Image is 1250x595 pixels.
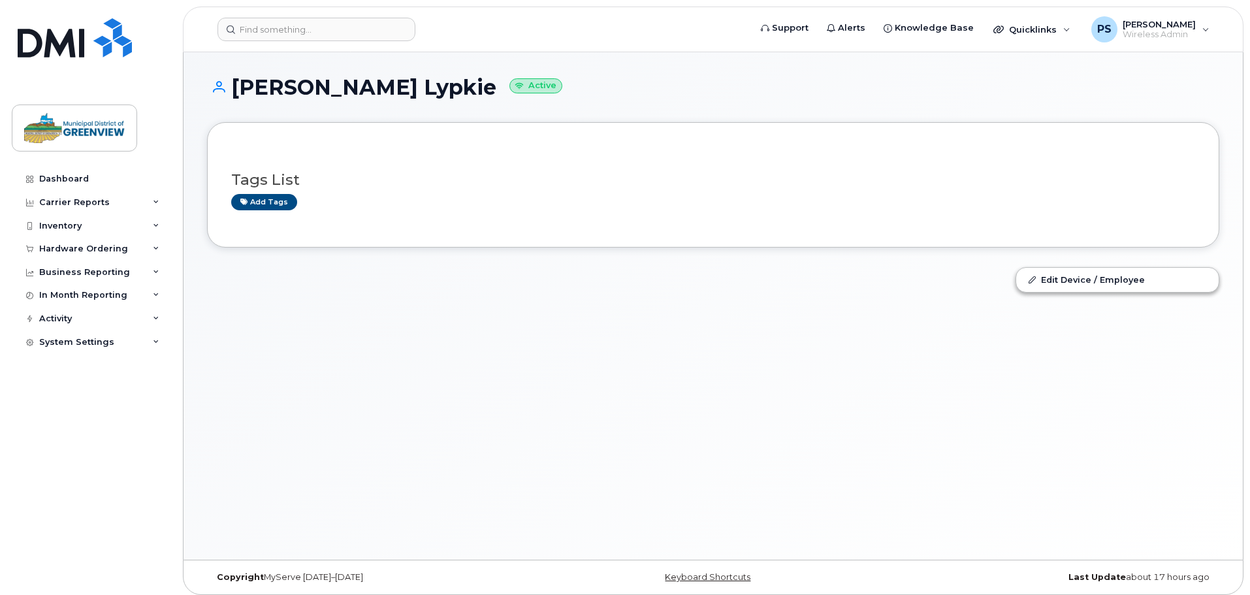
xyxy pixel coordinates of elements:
[207,76,1219,99] h1: [PERSON_NAME] Lypkie
[1068,572,1126,582] strong: Last Update
[665,572,750,582] a: Keyboard Shortcuts
[207,572,545,583] div: MyServe [DATE]–[DATE]
[509,78,562,93] small: Active
[231,194,297,210] a: Add tags
[882,572,1219,583] div: about 17 hours ago
[1016,268,1219,291] a: Edit Device / Employee
[231,172,1195,188] h3: Tags List
[217,572,264,582] strong: Copyright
